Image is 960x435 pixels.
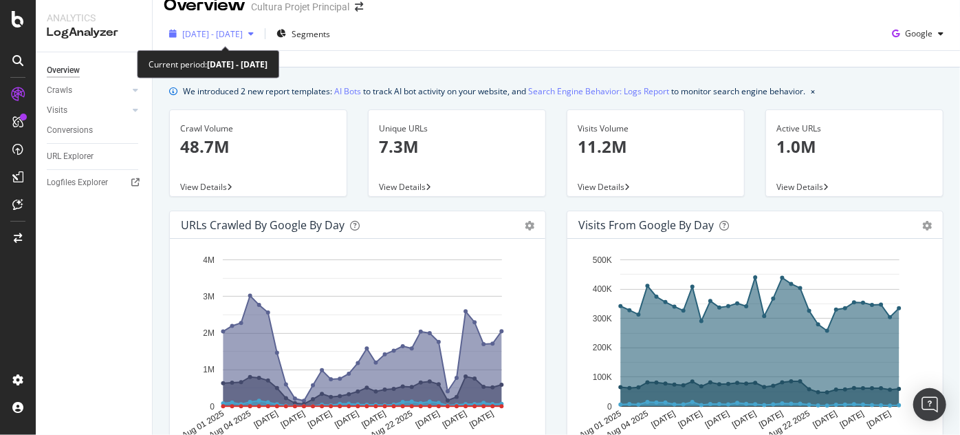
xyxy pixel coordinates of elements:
[203,292,215,301] text: 3M
[525,221,534,231] div: gear
[164,23,259,45] button: [DATE] - [DATE]
[593,285,612,295] text: 400K
[776,123,932,135] div: Active URLs
[210,402,215,412] text: 0
[578,123,734,135] div: Visits Volume
[47,123,142,138] a: Conversions
[207,59,268,70] b: [DATE] - [DATE]
[578,218,714,232] div: Visits from Google by day
[807,81,818,101] button: close banner
[838,409,866,430] text: [DATE]
[776,135,932,158] p: 1.0M
[180,135,336,158] p: 48.7M
[203,328,215,338] text: 2M
[414,409,441,430] text: [DATE]
[306,409,334,430] text: [DATE]
[149,56,268,72] div: Current period:
[47,123,93,138] div: Conversions
[180,181,227,193] span: View Details
[180,123,336,135] div: Crawl Volume
[271,23,336,45] button: Segments
[333,409,360,430] text: [DATE]
[593,343,612,353] text: 200K
[47,63,80,78] div: Overview
[922,221,932,231] div: gear
[913,388,946,421] div: Open Intercom Messenger
[441,409,468,430] text: [DATE]
[379,123,535,135] div: Unique URLs
[886,23,949,45] button: Google
[182,28,243,40] span: [DATE] - [DATE]
[252,409,280,430] text: [DATE]
[47,176,108,190] div: Logfiles Explorer
[292,28,330,40] span: Segments
[47,83,129,98] a: Crawls
[355,2,363,12] div: arrow-right-arrow-left
[279,409,307,430] text: [DATE]
[593,372,612,382] text: 100K
[811,409,839,430] text: [DATE]
[593,314,612,323] text: 300K
[379,135,535,158] p: 7.3M
[334,84,361,98] a: AI Bots
[650,409,677,430] text: [DATE]
[730,409,758,430] text: [DATE]
[47,25,141,41] div: LogAnalyzer
[677,409,704,430] text: [DATE]
[528,84,669,98] a: Search Engine Behavior: Logs Report
[607,402,612,412] text: 0
[47,63,142,78] a: Overview
[578,135,734,158] p: 11.2M
[47,103,67,118] div: Visits
[47,103,129,118] a: Visits
[181,218,345,232] div: URLs Crawled by Google by day
[203,255,215,265] text: 4M
[776,181,823,193] span: View Details
[593,255,612,265] text: 500K
[758,409,785,430] text: [DATE]
[203,365,215,375] text: 1M
[47,11,141,25] div: Analytics
[183,84,805,98] div: We introduced 2 new report templates: to track AI bot activity on your website, and to monitor se...
[703,409,731,430] text: [DATE]
[865,409,893,430] text: [DATE]
[47,83,72,98] div: Crawls
[47,149,94,164] div: URL Explorer
[468,409,495,430] text: [DATE]
[578,181,624,193] span: View Details
[379,181,426,193] span: View Details
[360,409,388,430] text: [DATE]
[169,84,943,98] div: info banner
[47,176,142,190] a: Logfiles Explorer
[905,28,932,39] span: Google
[47,149,142,164] a: URL Explorer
